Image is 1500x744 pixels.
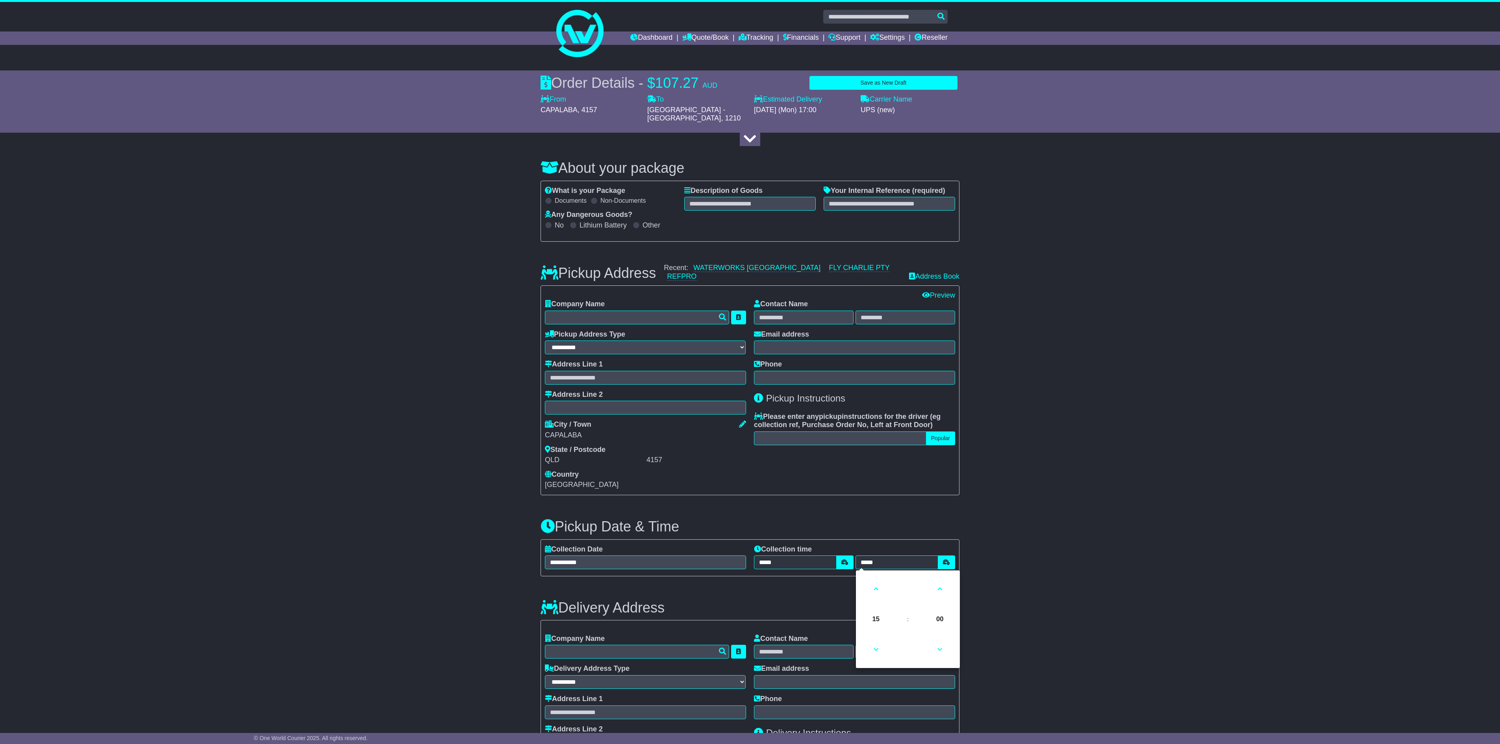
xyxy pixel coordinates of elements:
[819,413,842,420] span: pickup
[545,391,603,399] label: Address Line 2
[545,300,605,309] label: Company Name
[545,446,606,454] label: State / Postcode
[541,265,656,281] h3: Pickup Address
[647,106,725,122] span: [GEOGRAPHIC_DATA] - [GEOGRAPHIC_DATA]
[894,606,921,633] td: :
[555,221,564,230] label: No
[766,393,845,403] span: Pickup Instructions
[541,160,959,176] h3: About your package
[864,635,887,664] a: Decrement Hour
[541,600,665,616] h3: Delivery Address
[754,413,941,429] span: eg collection ref, Purchase Order No, Left at Front Door
[824,187,945,195] label: Your Internal Reference (required)
[555,197,587,204] label: Documents
[545,481,619,489] span: [GEOGRAPHIC_DATA]
[865,609,887,630] span: Pick Hour
[630,31,672,45] a: Dashboard
[926,431,955,445] button: Popular
[828,31,860,45] a: Support
[754,635,808,643] label: Contact Name
[580,221,627,230] label: Lithium Battery
[684,187,763,195] label: Description of Goods
[578,106,597,114] span: , 4157
[702,81,717,89] span: AUD
[254,735,368,741] span: © One World Courier 2025. All rights reserved.
[861,106,959,115] div: UPS (new)
[754,300,808,309] label: Contact Name
[545,545,603,554] label: Collection Date
[928,575,952,603] a: Increment Minute
[545,456,644,465] div: QLD
[928,635,952,664] a: Decrement Minute
[545,470,579,479] label: Country
[929,609,950,630] span: Pick Minute
[664,264,901,281] div: Recent:
[647,95,664,104] label: To
[909,272,959,281] a: Address Book
[545,725,603,734] label: Address Line 2
[766,727,851,738] span: Delivery Instructions
[754,413,955,429] label: Please enter any instructions for the driver ( )
[545,635,605,643] label: Company Name
[655,75,698,91] span: 107.27
[915,31,948,45] a: Reseller
[541,95,566,104] label: From
[667,272,696,281] a: REFPRO
[600,197,646,204] label: Non-Documents
[545,187,625,195] label: What is your Package
[647,75,655,91] span: $
[754,664,809,673] label: Email address
[541,519,959,535] h3: Pickup Date & Time
[721,114,741,122] span: , 1210
[754,95,853,104] label: Estimated Delivery
[541,106,578,114] span: CAPALABA
[682,31,729,45] a: Quote/Book
[545,420,591,429] label: City / Town
[754,330,809,339] label: Email address
[809,76,957,90] button: Save as New Draft
[754,695,782,703] label: Phone
[870,31,905,45] a: Settings
[643,221,660,230] label: Other
[861,95,912,104] label: Carrier Name
[545,330,625,339] label: Pickup Address Type
[754,106,853,115] div: [DATE] (Mon) 17:00
[545,431,746,440] div: CAPALABA
[545,664,630,673] label: Delivery Address Type
[739,31,773,45] a: Tracking
[545,360,603,369] label: Address Line 1
[545,211,632,219] label: Any Dangerous Goods?
[754,545,812,554] label: Collection time
[829,264,889,272] a: FLY CHARLIE PTY
[864,575,887,603] a: Increment Hour
[693,264,820,272] a: WATERWORKS [GEOGRAPHIC_DATA]
[783,31,819,45] a: Financials
[545,695,603,703] label: Address Line 1
[541,74,717,91] div: Order Details -
[646,456,746,465] div: 4157
[922,291,955,299] a: Preview
[754,360,782,369] label: Phone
